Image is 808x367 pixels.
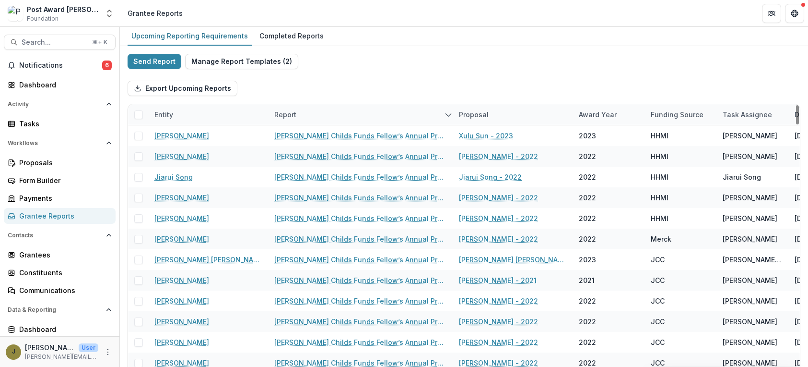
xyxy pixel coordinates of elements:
[4,321,116,337] a: Dashboard
[19,175,108,185] div: Form Builder
[651,213,668,223] div: HHMI
[274,213,447,223] a: [PERSON_NAME] Childs Funds Fellow’s Annual Progress Report
[149,110,179,120] div: Entity
[573,104,645,125] div: Award Year
[723,151,777,161] div: [PERSON_NAME]
[579,172,596,182] div: 2022
[4,282,116,298] a: Communications
[459,234,538,244] a: [PERSON_NAME] - 2022
[19,250,108,260] div: Grantees
[269,104,453,125] div: Report
[128,29,252,43] div: Upcoming Reporting Requirements
[4,208,116,224] a: Grantee Reports
[8,232,102,239] span: Contacts
[723,337,777,347] div: [PERSON_NAME]
[274,193,447,203] a: [PERSON_NAME] Childs Funds Fellow’s Annual Progress Report
[128,27,252,46] a: Upcoming Reporting Requirements
[651,317,665,327] div: JCC
[274,131,447,141] a: [PERSON_NAME] Childs Funds Fellow’s Annual Progress Report
[25,353,98,361] p: [PERSON_NAME][EMAIL_ADDRESS][PERSON_NAME][DOMAIN_NAME]
[25,343,75,353] p: [PERSON_NAME]
[453,104,573,125] div: Proposal
[4,190,116,206] a: Payments
[459,255,567,265] a: [PERSON_NAME] [PERSON_NAME] - 2023
[19,285,108,295] div: Communications
[723,275,777,285] div: [PERSON_NAME]
[128,54,181,69] button: Send Report
[723,172,761,182] div: Jiarui Song
[256,29,328,43] div: Completed Reports
[149,104,269,125] div: Entity
[8,6,23,21] img: Post Award Jane Coffin Childs Memorial Fund
[651,172,668,182] div: HHMI
[274,234,447,244] a: [PERSON_NAME] Childs Funds Fellow’s Annual Progress Report
[8,140,102,147] span: Workflows
[90,37,109,48] div: ⌘ + K
[4,116,116,132] a: Tasks
[274,317,447,327] a: [PERSON_NAME] Childs Funds Fellow’s Annual Progress Report
[4,265,116,281] a: Constituents
[154,172,193,182] a: Jiarui Song
[579,234,596,244] div: 2022
[4,247,116,263] a: Grantees
[4,155,116,171] a: Proposals
[128,8,183,18] div: Grantee Reports
[8,101,102,108] span: Activity
[4,228,116,243] button: Open Contacts
[723,234,777,244] div: [PERSON_NAME]
[154,234,209,244] a: [PERSON_NAME]
[459,193,538,203] a: [PERSON_NAME] - 2022
[651,151,668,161] div: HHMI
[154,131,209,141] a: [PERSON_NAME]
[579,317,596,327] div: 2022
[124,6,187,20] nav: breadcrumb
[651,131,668,141] div: HHMI
[579,255,596,265] div: 2023
[274,296,447,306] a: [PERSON_NAME] Childs Funds Fellow’s Annual Progress Report
[4,302,116,318] button: Open Data & Reporting
[4,77,116,93] a: Dashboard
[4,58,116,73] button: Notifications6
[651,296,665,306] div: JCC
[274,255,447,265] a: [PERSON_NAME] Childs Funds Fellow’s Annual Progress Report
[22,38,86,47] span: Search...
[579,213,596,223] div: 2022
[459,296,538,306] a: [PERSON_NAME] - 2022
[651,193,668,203] div: HHMI
[717,104,789,125] div: Task Assignee
[274,337,447,347] a: [PERSON_NAME] Childs Funds Fellow’s Annual Progress Report
[459,151,538,161] a: [PERSON_NAME] - 2022
[645,104,717,125] div: Funding Source
[274,275,447,285] a: [PERSON_NAME] Childs Funds Fellow’s Annual Progress Report
[27,4,99,14] div: Post Award [PERSON_NAME] Childs Memorial Fund
[762,4,781,23] button: Partners
[274,151,447,161] a: [PERSON_NAME] Childs Funds Fellow’s Annual Progress Report
[154,255,263,265] a: [PERSON_NAME] [PERSON_NAME]
[445,111,452,119] svg: sorted descending
[154,275,209,285] a: [PERSON_NAME]
[651,275,665,285] div: JCC
[579,275,595,285] div: 2021
[573,110,622,120] div: Award Year
[185,54,298,69] button: Manage Report Templates (2)
[651,337,665,347] div: JCC
[4,35,116,50] button: Search...
[19,119,108,129] div: Tasks
[256,27,328,46] a: Completed Reports
[4,97,116,112] button: Open Activity
[717,110,778,120] div: Task Assignee
[723,255,783,265] div: [PERSON_NAME] [PERSON_NAME]
[723,317,777,327] div: [PERSON_NAME]
[651,255,665,265] div: JCC
[459,275,537,285] a: [PERSON_NAME] - 2021
[4,135,116,151] button: Open Workflows
[459,337,538,347] a: [PERSON_NAME] - 2022
[459,317,538,327] a: [PERSON_NAME] - 2022
[723,296,777,306] div: [PERSON_NAME]
[102,61,112,70] span: 6
[19,61,102,70] span: Notifications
